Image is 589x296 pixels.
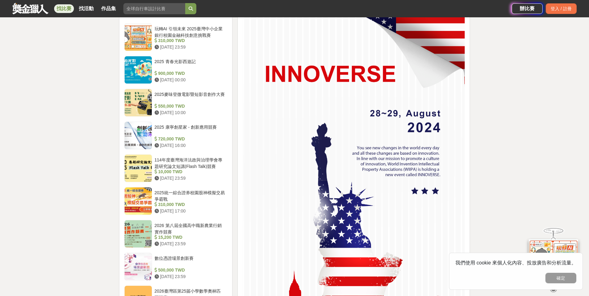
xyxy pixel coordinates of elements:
[155,26,225,37] div: 玩轉AI 引領未來 2025臺灣中小企業銀行校園金融科技創意挑戰賽
[545,273,576,283] button: 確定
[155,208,225,214] div: [DATE] 17:00
[124,253,228,281] a: 數位憑證場景創新賽 500,000 TWD [DATE] 23:59
[54,4,74,13] a: 找比賽
[155,142,225,149] div: [DATE] 16:00
[155,37,225,44] div: 310,000 TWD
[155,103,225,109] div: 550,000 TWD
[155,175,225,182] div: [DATE] 23:59
[155,222,225,234] div: 2026 第八屆全國高中職新農業行銷實作競賽
[124,122,228,149] a: 2025 康寧創星家 - 創新應用競賽 720,000 TWD [DATE] 16:00
[155,136,225,142] div: 720,000 TWD
[124,220,228,248] a: 2026 第八屆全國高中職新農業行銷實作競賽 15,200 TWD [DATE] 23:59
[123,3,185,14] input: 全球自行車設計比賽
[99,4,118,13] a: 作品集
[455,260,576,265] span: 我們使用 cookie 來個人化內容、投放廣告和分析流量。
[155,157,225,169] div: 114年度臺灣海洋法政與治理學會專題研究論文短講(Flash Talk)競賽
[512,3,543,14] a: 辦比賽
[124,187,228,215] a: 2025統一綜合證券校園股神模擬交易爭霸戰 310,000 TWD [DATE] 17:00
[155,70,225,77] div: 900,000 TWD
[124,23,228,51] a: 玩轉AI 引領未來 2025臺灣中小企業銀行校園金融科技創意挑戰賽 310,000 TWD [DATE] 23:59
[155,109,225,116] div: [DATE] 10:00
[155,273,225,280] div: [DATE] 23:59
[155,241,225,247] div: [DATE] 23:59
[124,56,228,84] a: 2025 青春光影西遊記 900,000 TWD [DATE] 00:00
[155,169,225,175] div: 10,000 TWD
[529,239,578,281] img: d2146d9a-e6f6-4337-9592-8cefde37ba6b.png
[155,58,225,70] div: 2025 青春光影西遊記
[155,267,225,273] div: 500,000 TWD
[155,124,225,136] div: 2025 康寧創星家 - 創新應用競賽
[155,77,225,83] div: [DATE] 00:00
[155,190,225,201] div: 2025統一綜合證券校園股神模擬交易爭霸戰
[155,255,225,267] div: 數位憑證場景創新賽
[155,44,225,50] div: [DATE] 23:59
[155,234,225,241] div: 15,200 TWD
[124,89,228,117] a: 2025麥味登微電影暨短影音創作大賽 550,000 TWD [DATE] 10:00
[546,3,577,14] div: 登入 / 註冊
[155,201,225,208] div: 310,000 TWD
[76,4,96,13] a: 找活動
[124,154,228,182] a: 114年度臺灣海洋法政與治理學會專題研究論文短講(Flash Talk)競賽 10,000 TWD [DATE] 23:59
[155,91,225,103] div: 2025麥味登微電影暨短影音創作大賽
